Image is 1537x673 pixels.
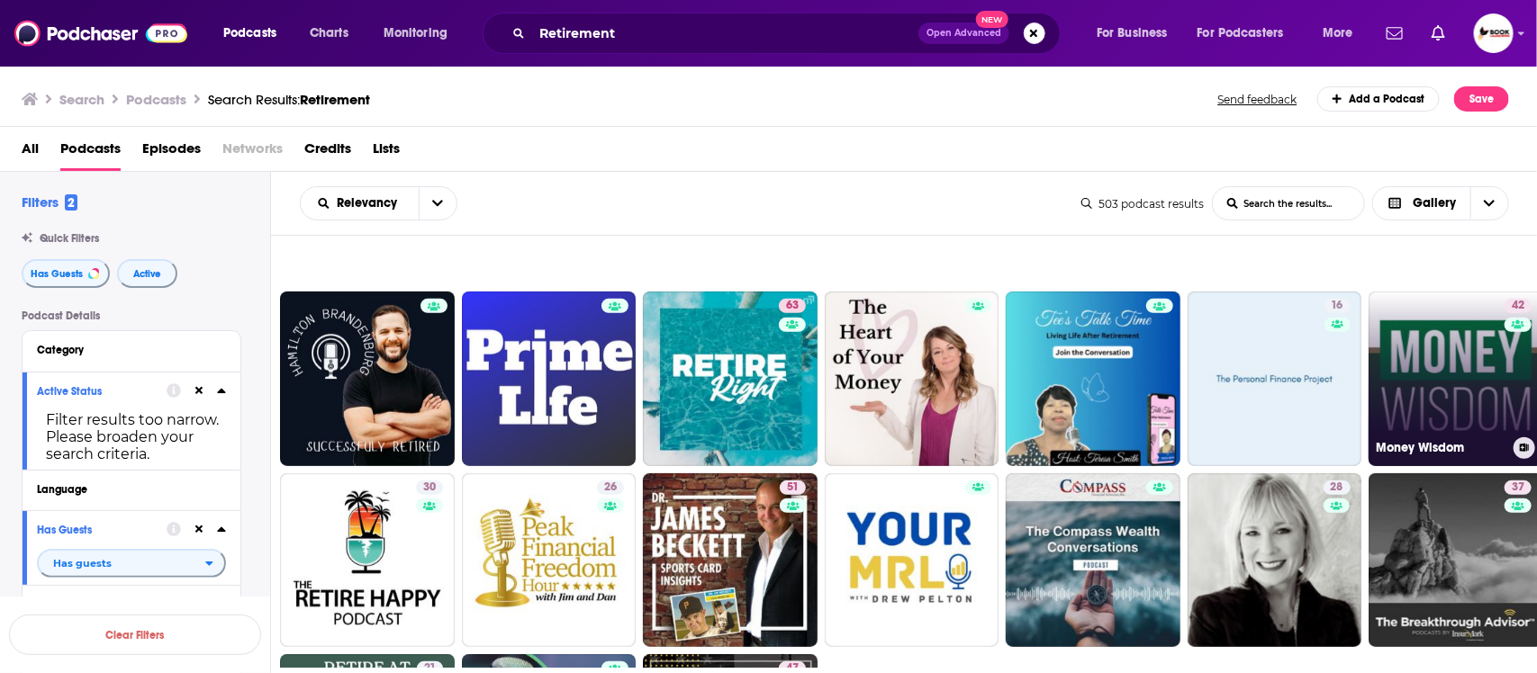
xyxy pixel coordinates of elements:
[1376,440,1506,455] h3: Money Wisdom
[1198,21,1284,46] span: For Podcasters
[462,473,637,648] a: 26
[37,338,226,361] button: Category
[37,549,226,578] h2: filter dropdown
[280,473,455,648] a: 30
[37,518,167,541] button: Has Guests
[779,299,806,313] a: 63
[918,22,1009,44] button: Open AdvancedNew
[37,385,155,398] div: Active Status
[643,473,818,648] a: 51
[1324,480,1351,495] a: 28
[338,197,404,210] span: Relevancy
[211,19,300,48] button: open menu
[927,29,1001,38] span: Open Advanced
[22,259,110,288] button: Has Guests
[1188,473,1362,648] a: 28
[142,134,201,171] a: Episodes
[373,134,400,171] a: Lists
[1474,13,1514,53] button: Show profile menu
[208,91,370,108] a: Search Results:Retirement
[60,134,121,171] a: Podcasts
[9,615,261,655] button: Clear Filters
[371,19,471,48] button: open menu
[301,197,419,210] button: open menu
[643,292,818,466] a: 63
[1424,18,1452,49] a: Show notifications dropdown
[604,479,617,497] span: 26
[1454,86,1509,112] button: Save
[37,411,226,462] div: Filter results too narrow. Please broaden your search criteria.
[1474,13,1514,53] span: Logged in as BookLaunchers
[22,134,39,171] a: All
[1379,18,1410,49] a: Show notifications dropdown
[1512,479,1524,497] span: 37
[1331,479,1343,497] span: 28
[53,559,112,569] span: Has guests
[1505,299,1532,313] a: 42
[22,193,77,211] h2: Filters
[37,549,226,578] button: open menu
[59,91,104,108] h3: Search
[1213,92,1303,107] button: Send feedback
[1084,19,1190,48] button: open menu
[423,479,436,497] span: 30
[1186,19,1310,48] button: open menu
[416,480,443,495] a: 30
[1097,21,1168,46] span: For Business
[780,480,806,495] a: 51
[500,13,1078,54] div: Search podcasts, credits, & more...
[1474,13,1514,53] img: User Profile
[1332,297,1343,315] span: 16
[126,91,186,108] h3: Podcasts
[597,480,624,495] a: 26
[208,91,370,108] div: Search Results:
[37,524,155,536] div: Has Guests
[1317,86,1441,112] a: Add a Podcast
[117,259,177,288] button: Active
[65,194,77,211] span: 2
[1081,197,1205,211] div: 503 podcast results
[1323,21,1353,46] span: More
[786,297,799,315] span: 63
[1325,299,1351,313] a: 16
[532,19,918,48] input: Search podcasts, credits, & more...
[300,186,457,220] h2: Choose List sort
[40,232,99,245] span: Quick Filters
[1188,292,1362,466] a: 16
[133,269,161,279] span: Active
[37,593,226,615] button: Brand Safety & Suitability
[37,344,214,356] div: Category
[300,91,370,108] span: Retirement
[14,16,187,50] img: Podchaser - Follow, Share and Rate Podcasts
[384,21,448,46] span: Monitoring
[37,478,226,500] button: Language
[976,11,1008,28] span: New
[37,380,167,402] button: Active Status
[37,483,214,496] div: Language
[304,134,351,171] a: Credits
[1505,480,1532,495] a: 37
[1372,186,1510,220] button: Choose View
[298,19,359,48] a: Charts
[1413,197,1456,210] span: Gallery
[222,134,283,171] span: Networks
[787,479,799,497] span: 51
[419,187,457,220] button: open menu
[223,21,276,46] span: Podcasts
[1310,19,1376,48] button: open menu
[22,310,241,322] p: Podcast Details
[310,21,348,46] span: Charts
[31,269,83,279] span: Has Guests
[1512,297,1524,315] span: 42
